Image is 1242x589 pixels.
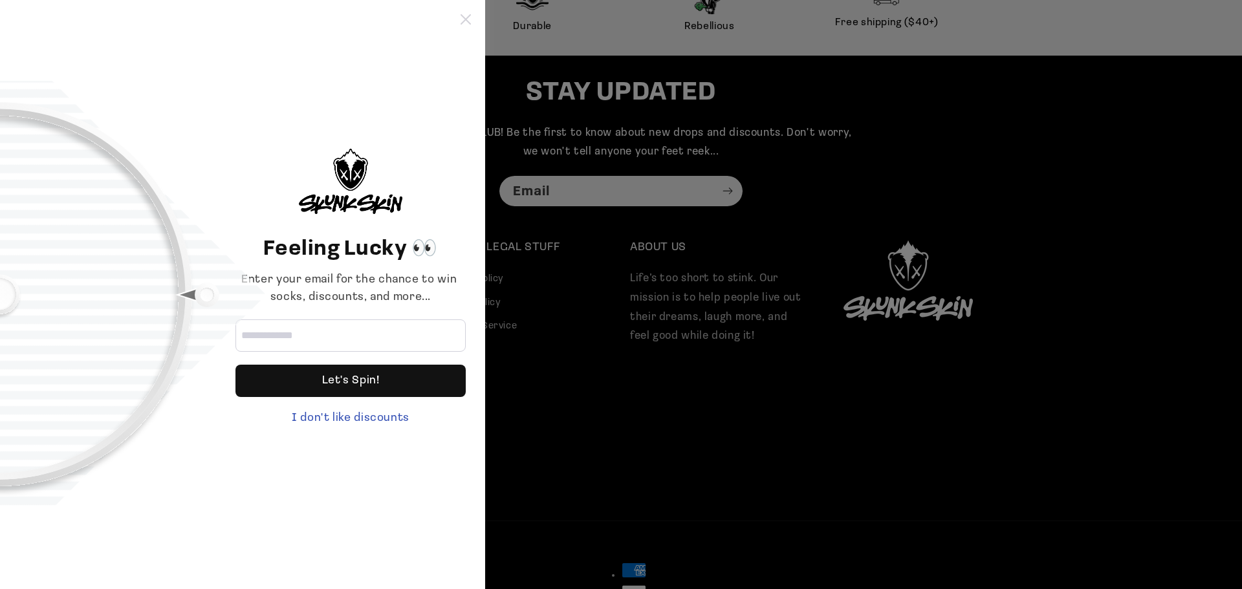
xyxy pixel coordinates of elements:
[235,365,466,397] div: Let's Spin!
[235,319,466,352] input: Email address
[235,272,466,306] div: Enter your email for the chance to win socks, discounts, and more...
[322,365,380,397] div: Let's Spin!
[235,234,466,265] header: Feeling Lucky 👀
[235,410,466,427] div: I don't like discounts
[299,149,402,214] img: logo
